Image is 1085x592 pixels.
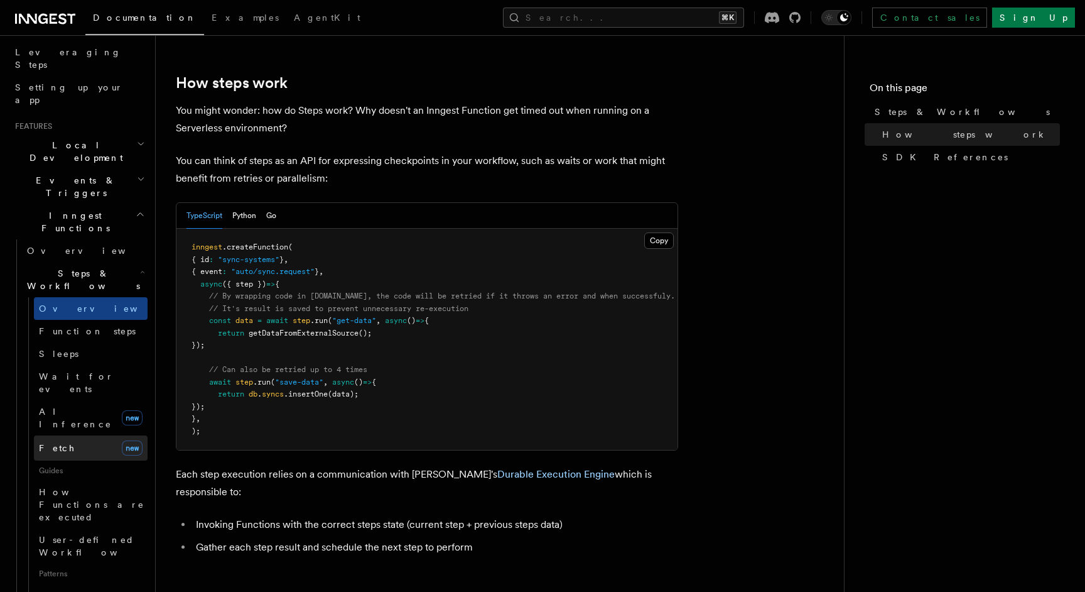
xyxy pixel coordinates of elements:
[257,316,262,325] span: =
[875,106,1050,118] span: Steps & Workflows
[294,13,360,23] span: AgentKit
[10,134,148,169] button: Local Development
[22,239,148,262] a: Overview
[319,267,323,276] span: ,
[39,326,136,336] span: Function steps
[235,378,253,386] span: step
[821,10,851,25] button: Toggle dark mode
[503,8,744,28] button: Search...⌘K
[122,441,143,456] span: new
[39,535,152,557] span: User-defined Workflows
[10,41,148,76] a: Leveraging Steps
[275,378,323,386] span: "save-data"
[231,267,315,276] span: "auto/sync.request"
[284,390,328,398] span: .insertOne
[192,267,222,276] span: { event
[15,47,121,70] span: Leveraging Steps
[39,443,75,453] span: Fetch
[882,151,1008,163] span: SDK References
[719,11,737,24] kbd: ⌘K
[328,316,332,325] span: (
[192,414,196,423] span: }
[222,243,288,251] span: .createFunction
[332,378,354,386] span: async
[192,243,222,251] span: inngest
[882,128,1047,141] span: How steps work
[39,304,168,314] span: Overview
[266,280,275,288] span: =>
[266,203,276,229] button: Go
[363,378,372,386] span: =>
[34,481,148,529] a: How Functions are executed
[176,102,678,137] p: You might wonder: how do Steps work? Why doesn't an Inngest Function get timed out when running o...
[872,8,987,28] a: Contact sales
[39,371,114,394] span: Wait for events
[253,378,271,386] span: .run
[176,466,678,501] p: Each step execution relies on a communication with [PERSON_NAME]'s which is responsible to:
[176,74,288,92] a: How steps work
[870,101,1060,123] a: Steps & Workflows
[249,329,359,337] span: getDataFromExternalSource
[85,4,204,35] a: Documentation
[192,402,205,411] span: });
[218,390,244,398] span: return
[34,320,148,343] a: Function steps
[271,378,275,386] span: (
[870,80,1060,101] h4: On this page
[209,304,468,313] span: // It's result is saved to prevent unnecessary re-execution
[332,316,376,325] span: "get-data"
[34,529,148,564] a: User-defined Workflows
[39,349,78,359] span: Sleeps
[249,390,257,398] span: db
[424,316,429,325] span: {
[323,378,328,386] span: ,
[310,316,328,325] span: .run
[34,343,148,365] a: Sleeps
[22,262,148,297] button: Steps & Workflows
[359,329,372,337] span: ();
[200,280,222,288] span: async
[992,8,1075,28] a: Sign Up
[877,146,1060,168] a: SDK References
[376,316,381,325] span: ,
[10,76,148,111] a: Setting up your app
[222,280,266,288] span: ({ step })
[10,174,137,199] span: Events & Triggers
[192,255,209,264] span: { id
[407,316,416,325] span: ()
[93,13,197,23] span: Documentation
[284,255,288,264] span: ,
[196,414,200,423] span: ,
[34,461,148,481] span: Guides
[218,255,279,264] span: "sync-systems"
[372,378,376,386] span: {
[286,4,368,34] a: AgentKit
[235,316,253,325] span: data
[209,255,213,264] span: :
[222,267,227,276] span: :
[262,390,284,398] span: syncs
[34,297,148,320] a: Overview
[877,123,1060,146] a: How steps work
[385,316,407,325] span: async
[10,169,148,204] button: Events & Triggers
[39,487,144,522] span: How Functions are executed
[186,203,222,229] button: TypeScript
[27,246,156,256] span: Overview
[279,255,284,264] span: }
[10,139,137,164] span: Local Development
[497,468,615,480] a: Durable Execution Engine
[192,341,205,349] span: });
[288,243,293,251] span: (
[212,13,279,23] span: Examples
[232,203,256,229] button: Python
[266,316,288,325] span: await
[209,378,231,386] span: await
[218,329,244,337] span: return
[10,121,52,131] span: Features
[209,365,367,374] span: // Can also be retried up to 4 times
[209,316,231,325] span: const
[354,378,363,386] span: ()
[10,204,148,239] button: Inngest Functions
[209,292,675,300] span: // By wrapping code in [DOMAIN_NAME], the code will be retried if it throws an error and when suc...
